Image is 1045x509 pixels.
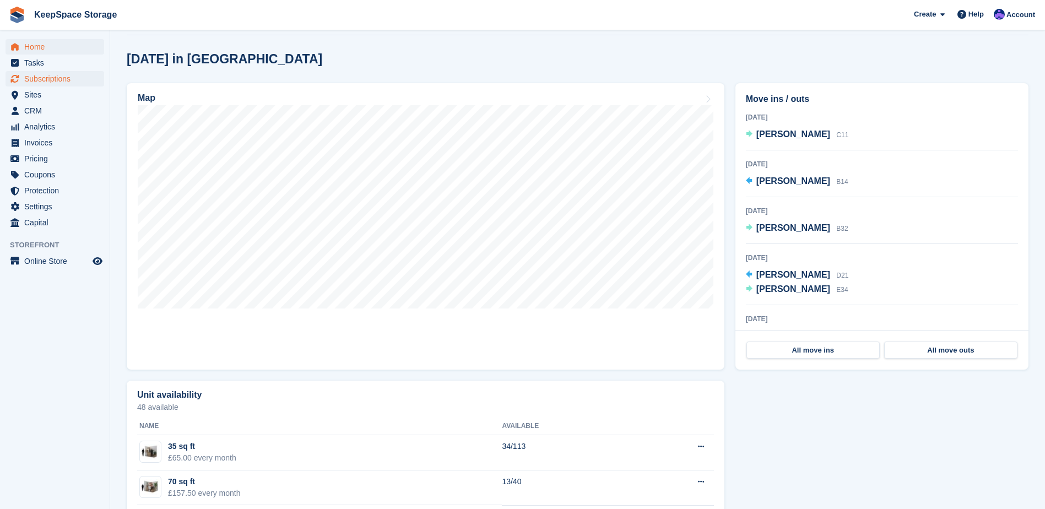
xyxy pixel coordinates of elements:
[6,199,104,214] a: menu
[994,9,1005,20] img: Chloe Clark
[746,128,849,142] a: [PERSON_NAME] C11
[24,119,90,134] span: Analytics
[137,418,502,435] th: Name
[24,39,90,55] span: Home
[6,135,104,150] a: menu
[168,488,241,499] div: £157.50 every month
[10,240,110,251] span: Storefront
[127,52,322,67] h2: [DATE] in [GEOGRAPHIC_DATA]
[746,221,848,236] a: [PERSON_NAME] B32
[6,215,104,230] a: menu
[746,93,1018,106] h2: Move ins / outs
[502,470,632,506] td: 13/40
[914,9,936,20] span: Create
[30,6,121,24] a: KeepSpace Storage
[968,9,984,20] span: Help
[168,441,236,452] div: 35 sq ft
[502,435,632,470] td: 34/113
[6,167,104,182] a: menu
[6,119,104,134] a: menu
[24,183,90,198] span: Protection
[746,342,880,359] a: All move ins
[884,342,1017,359] a: All move outs
[6,87,104,102] a: menu
[756,270,830,279] span: [PERSON_NAME]
[836,225,848,232] span: B32
[24,55,90,71] span: Tasks
[746,268,849,283] a: [PERSON_NAME] D21
[6,71,104,86] a: menu
[24,135,90,150] span: Invoices
[1006,9,1035,20] span: Account
[91,254,104,268] a: Preview store
[746,283,848,297] a: [PERSON_NAME] E34
[746,314,1018,324] div: [DATE]
[24,167,90,182] span: Coupons
[9,7,25,23] img: stora-icon-8386f47178a22dfd0bd8f6a31ec36ba5ce8667c1dd55bd0f319d3a0aa187defe.svg
[6,151,104,166] a: menu
[746,112,1018,122] div: [DATE]
[24,151,90,166] span: Pricing
[6,253,104,269] a: menu
[24,253,90,269] span: Online Store
[746,253,1018,263] div: [DATE]
[6,39,104,55] a: menu
[746,175,848,189] a: [PERSON_NAME] B14
[168,476,241,488] div: 70 sq ft
[140,444,161,460] img: 32-sqft-unit.jpg
[24,215,90,230] span: Capital
[836,272,848,279] span: D21
[6,103,104,118] a: menu
[746,206,1018,216] div: [DATE]
[836,178,848,186] span: B14
[137,390,202,400] h2: Unit availability
[24,87,90,102] span: Sites
[6,55,104,71] a: menu
[24,199,90,214] span: Settings
[24,71,90,86] span: Subscriptions
[140,479,161,495] img: 64-sqft-unit.jpg
[502,418,632,435] th: Available
[168,452,236,464] div: £65.00 every month
[746,159,1018,169] div: [DATE]
[756,284,830,294] span: [PERSON_NAME]
[836,131,848,139] span: C11
[756,129,830,139] span: [PERSON_NAME]
[138,93,155,103] h2: Map
[127,83,724,370] a: Map
[756,176,830,186] span: [PERSON_NAME]
[6,183,104,198] a: menu
[137,403,714,411] p: 48 available
[836,286,848,294] span: E34
[756,223,830,232] span: [PERSON_NAME]
[24,103,90,118] span: CRM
